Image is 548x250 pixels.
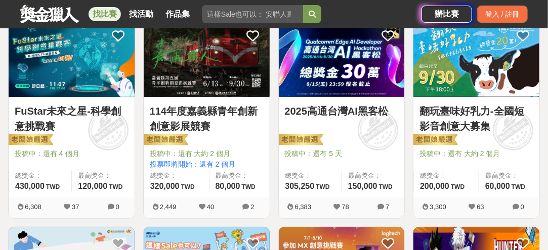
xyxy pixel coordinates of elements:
[15,104,129,134] a: FuStar未來之星-科學創意挑戰賽
[150,171,203,181] span: 總獎金：
[7,133,53,147] img: 老闆娘嚴選
[521,203,524,211] span: 0
[78,171,128,181] span: 最高獎金：
[207,203,214,211] span: 40
[160,203,177,211] span: 2,449
[116,203,119,211] span: 0
[477,203,484,211] span: 63
[46,183,60,190] span: TWD
[430,203,446,211] span: 3,300
[419,148,533,159] span: 投稿中：還有 大約 2 個月
[9,19,135,97] img: Cover Image
[15,148,129,159] span: 投稿中：還有 4 個月
[420,182,449,190] span: 200,000
[242,183,256,190] span: TWD
[420,171,473,181] span: 總獎金：
[150,148,264,159] span: 投稿中：還有 大約 2 個月
[285,171,335,181] span: 總獎金：
[277,133,323,147] img: 老闆娘嚴選
[285,148,399,159] span: 投稿中：還有 5 天
[72,203,79,211] span: 37
[485,171,533,181] span: 最高獎金：
[386,203,389,211] span: 7
[181,183,195,190] span: TWD
[216,171,264,181] span: 最高獎金：
[379,183,393,190] span: TWD
[485,182,510,190] span: 60,000
[150,104,264,134] a: 114年度嘉義縣青年創新創意影展競賽
[285,182,315,190] span: 305,250
[144,19,270,97] a: Cover Image
[142,133,188,147] img: 老闆娘嚴選
[150,159,264,170] span: 投票即將開始：還有 2 個月
[144,19,270,97] img: Cover Image
[150,182,180,190] span: 320,000
[348,182,377,190] span: 150,000
[25,203,41,211] span: 6,308
[411,133,458,147] img: 老闆娘嚴選
[285,104,399,119] a: 2025高通台灣AI黑客松
[413,19,539,97] img: Cover Image
[109,183,122,190] span: TWD
[202,5,303,23] input: 這樣Sale也可以： 安聯人壽創意銷售法募集
[78,182,107,190] span: 120,000
[477,6,528,23] div: 登入 / 註冊
[125,7,157,21] a: 找活動
[15,171,65,181] span: 總獎金：
[342,203,349,211] span: 78
[419,104,533,134] a: 翻玩臺味好乳力-全國短影音創意大募集
[89,7,121,21] a: 找比賽
[348,171,398,181] span: 最高獎金：
[9,19,135,97] a: Cover Image
[451,183,465,190] span: TWD
[512,183,525,190] span: TWD
[413,19,539,97] a: Cover Image
[421,6,472,23] a: 辦比賽
[250,203,254,211] span: 2
[161,7,194,21] a: 作品集
[216,182,240,190] span: 80,000
[15,182,45,190] span: 430,000
[279,19,405,97] a: Cover Image
[279,19,405,97] img: Cover Image
[316,183,329,190] span: TWD
[295,203,312,211] span: 6,383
